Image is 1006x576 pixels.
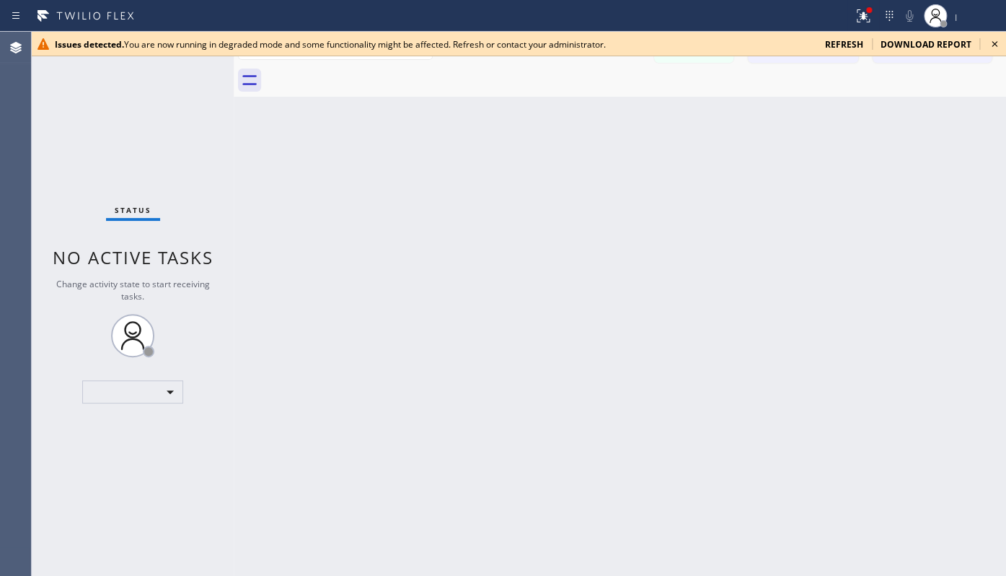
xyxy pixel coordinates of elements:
[53,245,213,269] span: No active tasks
[55,38,813,51] div: You are now running in degraded mode and some functionality might be affected. Refresh or contact...
[55,38,124,51] b: Issues detected.
[115,205,151,215] span: Status
[954,12,958,22] span: |
[881,38,971,51] span: download report
[82,380,183,403] div: ​
[899,6,919,26] button: Mute
[825,38,863,51] span: refresh
[56,278,210,302] span: Change activity state to start receiving tasks.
